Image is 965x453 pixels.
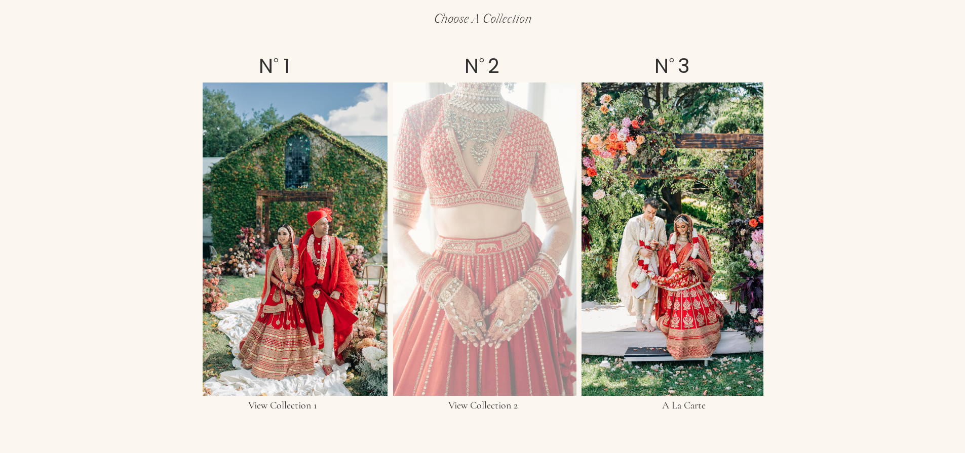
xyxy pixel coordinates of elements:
[274,56,283,68] p: o
[461,56,483,78] h2: N
[255,56,277,78] h2: N
[221,400,344,416] h3: View Collection 1
[669,56,678,68] p: o
[479,56,488,68] p: o
[483,56,505,78] h2: 2
[651,56,673,78] h2: N
[426,400,540,416] a: View Collection 2
[348,13,619,26] p: choose a collection
[638,400,729,416] h3: A La Carte
[673,56,694,78] h2: 3
[276,56,297,78] h2: 1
